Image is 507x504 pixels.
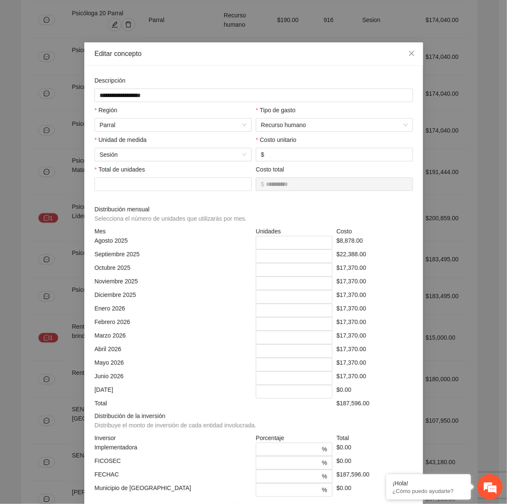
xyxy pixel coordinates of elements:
[94,422,256,429] span: Distribuye el monto de inversión de cada entidad involucrada.
[334,443,415,456] div: $0.00
[94,105,117,115] label: Región
[92,433,254,443] div: Inversor
[92,317,254,331] div: Febrero 2026
[92,371,254,385] div: Junio 2026
[334,483,415,497] div: $0.00
[334,304,415,317] div: $17,370.00
[92,483,254,497] div: Municipio de [GEOGRAPHIC_DATA]
[322,472,327,481] span: %
[334,433,415,443] div: Total
[334,399,415,408] div: $187,596.00
[334,331,415,344] div: $17,370.00
[92,344,254,358] div: Abril 2026
[94,165,145,174] label: Total de unidades
[334,358,415,371] div: $17,370.00
[408,50,415,57] span: close
[139,4,159,25] div: Minimizar ventana de chat en vivo
[322,485,327,495] span: %
[92,290,254,304] div: Diciembre 2025
[400,42,423,65] button: Close
[92,358,254,371] div: Mayo 2026
[334,249,415,263] div: $22,388.00
[393,488,465,494] p: ¿Cómo puedo ayudarte?
[256,135,296,144] label: Costo unitario
[92,470,254,483] div: FECHAC
[94,215,247,222] span: Selecciona el número de unidades que utilizarás por mes.
[334,317,415,331] div: $17,370.00
[261,150,264,159] span: $
[334,371,415,385] div: $17,370.00
[322,458,327,468] span: %
[334,277,415,290] div: $17,370.00
[94,135,147,144] label: Unidad de medida
[92,456,254,470] div: FICOSEC
[92,263,254,277] div: Octubre 2025
[94,76,125,85] label: Descripción
[334,344,415,358] div: $17,370.00
[100,148,247,161] span: Sesión
[334,236,415,249] div: $8,878.00
[254,433,335,443] div: Porcentaje
[334,263,415,277] div: $17,370.00
[256,165,284,174] label: Costo total
[334,456,415,470] div: $0.00
[94,49,413,58] div: Editar concepto
[92,304,254,317] div: Enero 2026
[92,277,254,290] div: Noviembre 2025
[94,411,260,430] span: Distribución de la inversión
[49,113,117,199] span: Estamos en línea.
[261,180,264,189] span: $
[334,227,415,236] div: Costo
[92,399,254,408] div: Total
[254,227,335,236] div: Unidades
[92,236,254,249] div: Agosto 2025
[92,249,254,263] div: Septiembre 2025
[322,445,327,454] span: %
[256,105,296,115] label: Tipo de gasto
[94,205,250,223] span: Distribución mensual
[92,385,254,399] div: [DATE]
[92,443,254,456] div: Implementadora
[334,290,415,304] div: $17,370.00
[44,43,142,54] div: Chatee con nosotros ahora
[261,119,408,131] span: Recurso humano
[334,470,415,483] div: $187,596.00
[4,231,161,261] textarea: Escriba su mensaje y pulse “Intro”
[92,227,254,236] div: Mes
[92,331,254,344] div: Marzo 2026
[100,119,247,131] span: Parral
[393,480,465,487] div: ¡Hola!
[334,385,415,399] div: $0.00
